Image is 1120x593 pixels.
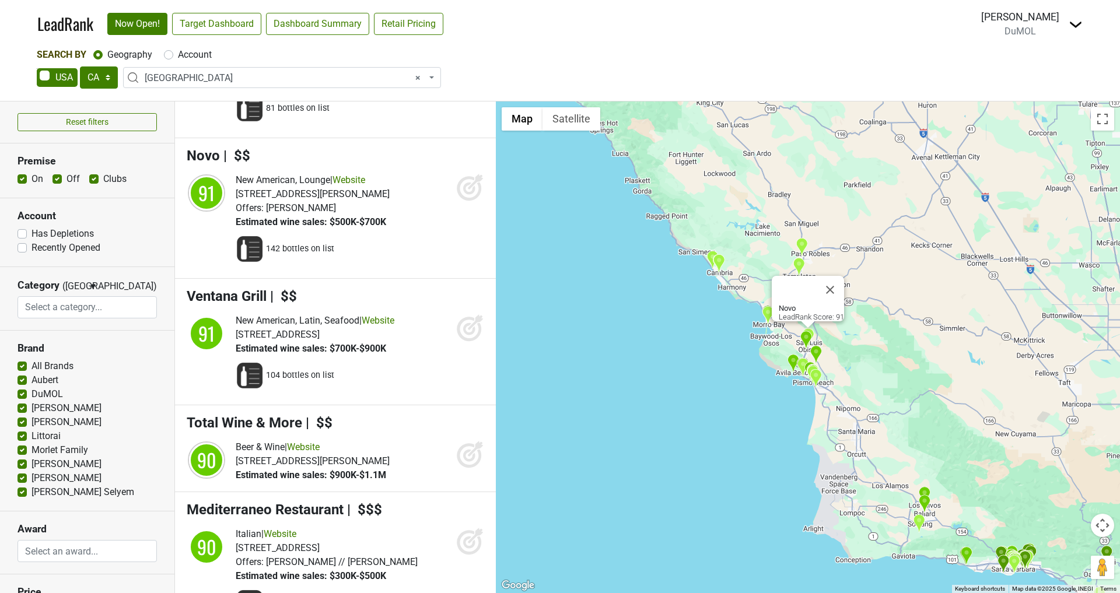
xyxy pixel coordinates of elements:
[236,469,386,480] span: Estimated wine sales: $900K-$1.1M
[1008,555,1020,574] div: Santa Barbara Yacht Club
[32,429,61,443] label: Littorai
[955,585,1005,593] button: Keyboard shortcuts
[236,362,264,390] img: Wine List
[103,172,127,186] label: Clubs
[1012,585,1093,592] span: Map data ©2025 Google, INEGI
[706,250,719,269] div: Moonstone Beach Bar & Grill
[187,288,267,304] span: Ventana Grill
[17,210,157,222] h3: Account
[1007,550,1020,570] div: The Palace Grill
[810,345,822,364] div: San Luis Obispo Golf & Country Club
[236,174,330,185] span: New American, Lounge
[918,486,930,506] div: The Inn at Mattei's Tavern, Auberge Resorts Collection
[800,331,812,350] div: Madonna Inn
[62,279,86,296] span: ([GEOGRAPHIC_DATA])
[542,107,600,131] button: Show satellite imagery
[187,501,344,518] span: Mediterraneo Restaurant
[189,316,224,351] div: 91
[66,172,80,186] label: Off
[123,67,441,88] span: Central Coast CA
[236,528,261,539] span: Italian
[264,528,296,539] a: Website
[32,471,101,485] label: [PERSON_NAME]
[779,304,796,313] b: Novo
[1022,543,1034,563] div: San Ysidro Ranch
[89,281,97,292] span: ▼
[502,107,542,131] button: Show street map
[189,443,224,478] div: 90
[960,546,972,566] div: Angel Oak
[998,555,1010,574] div: Boathouse at Hendry's Beach
[18,296,157,318] input: Select a category...
[266,202,336,213] span: [PERSON_NAME]
[810,369,822,388] div: The Spoon Trade
[32,373,58,387] label: Aubert
[223,148,250,164] span: | $$
[32,359,73,373] label: All Brands
[187,148,220,164] span: Novo
[793,257,805,276] div: McPhee's Grill
[913,514,925,533] div: Alisal Guest Ranch & Resort
[236,542,320,553] span: [STREET_ADDRESS]
[415,71,421,85] span: Remove all items
[236,173,390,187] div: |
[374,13,443,35] a: Retail Pricing
[1069,17,1083,31] img: Dropdown Menu
[1091,107,1114,131] button: Toggle fullscreen view
[189,529,224,564] div: 90
[187,527,226,567] img: quadrant_split.svg
[713,254,725,273] div: Robin's
[1006,545,1018,564] div: Belmond El Encanto Dining Room
[32,227,94,241] label: Has Depletions
[270,288,297,304] span: | $$
[1100,585,1116,592] a: Terms
[287,441,320,452] a: Website
[1025,545,1037,564] div: Birnam Wood Golf Club
[796,357,808,377] div: The Cliffs Hotel and Spa
[32,443,88,457] label: Morlet Family
[1006,550,1018,570] div: Barbareño
[236,329,320,340] span: [STREET_ADDRESS]
[1005,549,1017,568] div: Bouchon
[762,306,774,325] div: Windows On the Water
[1016,549,1028,568] div: Montecito Club
[236,455,390,466] span: [STREET_ADDRESS][PERSON_NAME]
[1005,26,1036,37] span: DuMOL
[187,314,226,353] img: quadrant_split.svg
[499,578,537,593] img: Google
[1019,550,1031,570] div: Four Seasons Resort The Biltmore
[236,216,386,227] span: Estimated wine sales: $500K-$700K
[236,440,390,454] div: |
[816,276,844,304] button: Close
[236,441,285,452] span: Beer & Wine
[266,370,334,381] span: 104 bottles on list
[107,48,152,62] label: Geography
[32,387,63,401] label: DuMOL
[37,12,93,36] a: LeadRank
[807,365,819,384] div: Seaventure Restaurant
[17,113,157,131] button: Reset filters
[236,188,390,199] span: [STREET_ADDRESS][PERSON_NAME]
[17,155,157,167] h3: Premise
[236,235,264,263] img: Wine List
[145,71,426,85] span: Central Coast CA
[37,49,86,60] span: Search By
[332,174,365,185] a: Website
[236,527,418,541] div: |
[236,570,386,581] span: Estimated wine sales: $300K-$500K
[806,364,818,383] div: Splash Cafe
[172,13,261,35] a: Target Dashboard
[32,415,101,429] label: [PERSON_NAME]
[107,13,167,35] a: Now Open!
[32,485,134,499] label: [PERSON_NAME] Selyem
[1091,556,1114,579] button: Drag Pegman onto the map to open Street View
[32,241,100,255] label: Recently Opened
[712,254,724,273] div: Black Cat Bistro
[236,94,264,122] img: Wine List
[796,237,808,257] div: Les Petites Canailles
[787,354,799,373] div: Avila Wine and Roasting
[32,172,43,186] label: On
[17,523,157,535] h3: Award
[236,315,359,326] span: New American, Latin, Seafood
[236,202,264,213] span: Offers:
